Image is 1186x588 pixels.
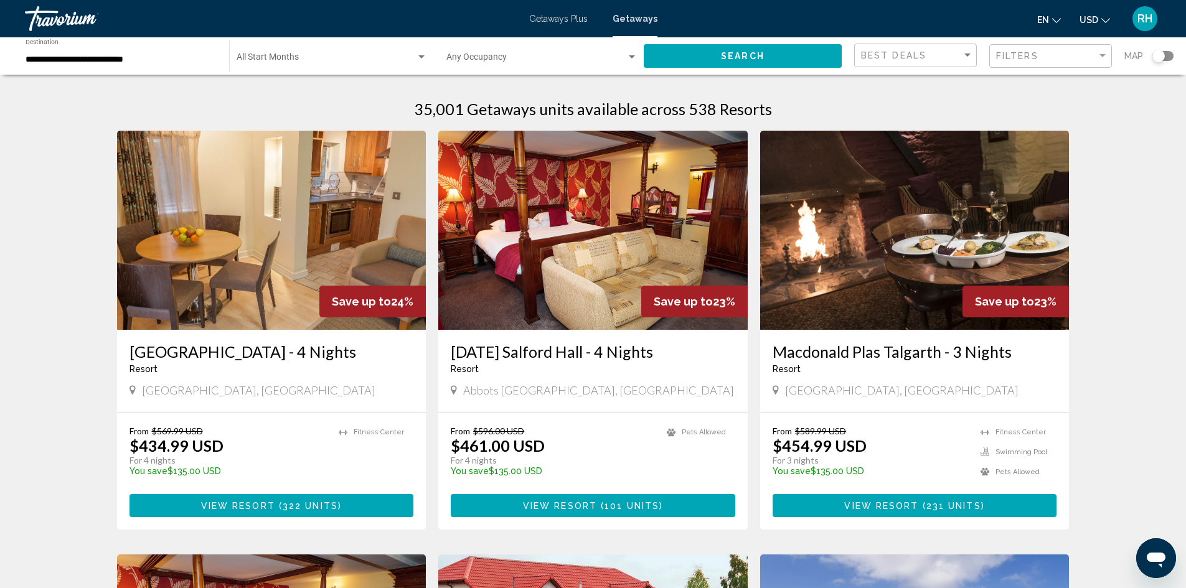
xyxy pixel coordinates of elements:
span: ( ) [919,501,985,511]
span: $569.99 USD [152,426,203,436]
span: View Resort [523,501,597,511]
span: $596.00 USD [473,426,524,436]
span: ( ) [597,501,663,511]
button: User Menu [1129,6,1161,32]
span: Best Deals [861,50,926,60]
a: Getaways [613,14,657,24]
span: You save [773,466,811,476]
img: 1916I01X.jpg [117,131,426,330]
a: Macdonald Plas Talgarth - 3 Nights [773,342,1057,361]
span: You save [451,466,489,476]
span: Pets Allowed [995,468,1040,476]
iframe: Button to launch messaging window [1136,538,1176,578]
div: 24% [319,286,426,317]
mat-select: Sort by [861,50,973,61]
span: Resort [129,364,158,374]
img: DM88I01X.jpg [438,131,748,330]
button: View Resort(231 units) [773,494,1057,517]
p: $434.99 USD [129,436,224,455]
p: For 4 nights [129,455,327,466]
span: From [451,426,470,436]
span: 101 units [605,501,659,511]
div: 23% [962,286,1069,317]
span: 322 units [283,501,338,511]
p: $454.99 USD [773,436,867,455]
span: ( ) [275,501,342,511]
button: View Resort(322 units) [129,494,414,517]
span: Abbots [GEOGRAPHIC_DATA], [GEOGRAPHIC_DATA] [463,383,734,397]
span: 231 units [926,501,981,511]
span: From [773,426,792,436]
span: Resort [451,364,479,374]
span: From [129,426,149,436]
span: $589.99 USD [795,426,846,436]
span: Filters [996,51,1038,61]
span: Swimming Pool [995,448,1047,456]
span: [GEOGRAPHIC_DATA], [GEOGRAPHIC_DATA] [142,383,375,397]
p: For 3 nights [773,455,969,466]
img: 1846O01X.jpg [760,131,1070,330]
span: Fitness Center [995,428,1046,436]
p: $135.00 USD [451,466,654,476]
div: 23% [641,286,748,317]
a: [GEOGRAPHIC_DATA] - 4 Nights [129,342,414,361]
span: View Resort [844,501,918,511]
span: View Resort [201,501,275,511]
span: Pets Allowed [682,428,726,436]
a: [DATE] Salford Hall - 4 Nights [451,342,735,361]
span: RH [1137,12,1152,25]
span: Resort [773,364,801,374]
button: Change currency [1080,11,1110,29]
span: USD [1080,15,1098,25]
p: $461.00 USD [451,436,545,455]
span: Save up to [654,295,713,308]
span: Fitness Center [354,428,404,436]
span: You save [129,466,167,476]
button: Change language [1037,11,1061,29]
button: View Resort(101 units) [451,494,735,517]
p: $135.00 USD [773,466,969,476]
button: Search [644,44,842,67]
span: [GEOGRAPHIC_DATA], [GEOGRAPHIC_DATA] [785,383,1019,397]
span: Save up to [975,295,1034,308]
span: Search [721,52,765,62]
span: Map [1124,47,1143,65]
h1: 35,001 Getaways units available across 538 Resorts [414,100,772,118]
a: Getaways Plus [529,14,588,24]
button: Filter [989,44,1112,69]
p: For 4 nights [451,455,654,466]
a: Travorium [25,6,517,31]
span: Save up to [332,295,391,308]
span: en [1037,15,1049,25]
p: $135.00 USD [129,466,327,476]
